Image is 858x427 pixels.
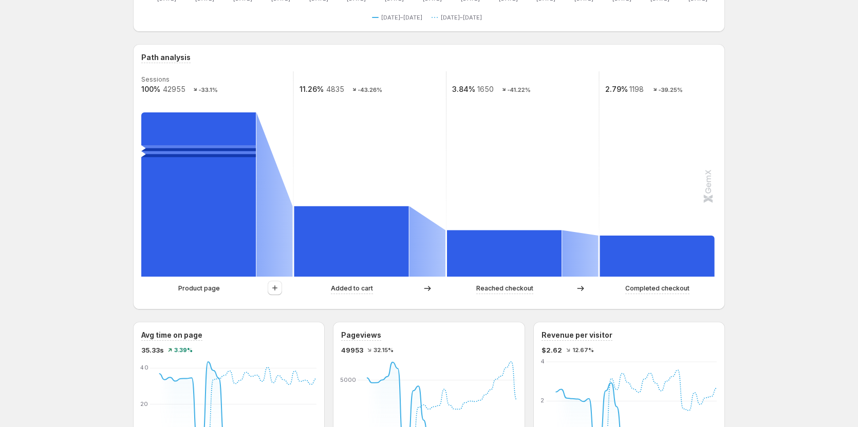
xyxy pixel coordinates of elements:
text: Sessions [141,75,170,83]
text: 4835 [326,85,344,93]
text: 42955 [163,85,185,93]
text: 1198 [629,85,644,93]
text: 1650 [477,85,494,93]
text: -43.26% [358,86,382,93]
p: Product page [178,283,220,294]
p: Reached checkout [476,283,533,294]
span: 3.39% [174,347,193,353]
span: 32.15% [374,347,394,353]
h3: Revenue per visitor [542,330,612,340]
text: 4 [540,358,545,365]
h3: Pageviews [341,330,381,340]
path: Added to cart: 4835 [294,206,409,277]
h3: Avg time on page [141,330,202,340]
span: [DATE]–[DATE] [381,13,422,22]
text: 20 [140,400,148,407]
button: [DATE]–[DATE] [372,11,426,24]
span: $2.62 [542,345,562,355]
h3: Path analysis [141,52,191,63]
span: 49953 [341,345,363,355]
text: 40 [140,364,148,371]
text: -33.1% [199,86,218,93]
button: [DATE]–[DATE] [432,11,486,24]
text: 3.84% [452,85,475,93]
text: 100% [141,85,160,93]
text: 2.79% [605,85,628,93]
span: 35.33s [141,345,164,355]
text: 5000 [340,376,356,383]
p: Added to cart [331,283,373,294]
path: Reached checkout: 1650 [447,230,562,277]
text: 2 [540,397,544,404]
text: 11.26% [300,85,324,93]
text: -39.25% [658,86,682,93]
p: Completed checkout [625,283,689,294]
text: -41.22% [507,86,530,93]
span: 12.67% [572,347,594,353]
span: [DATE]–[DATE] [441,13,482,22]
